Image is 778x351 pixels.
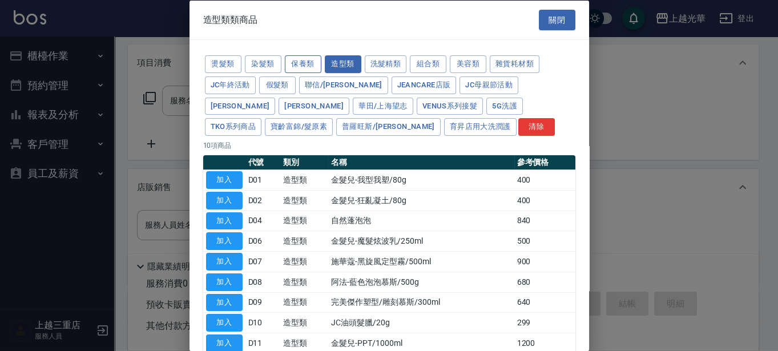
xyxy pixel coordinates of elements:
button: 燙髮類 [205,55,241,73]
td: D02 [245,190,281,211]
button: 染髮類 [245,55,281,73]
td: 完美傑作塑型/雕刻慕斯/300ml [328,292,514,313]
button: 普羅旺斯/[PERSON_NAME] [336,118,441,136]
td: 400 [514,170,575,190]
td: 造型類 [280,231,328,251]
button: 加入 [206,191,243,209]
button: 育昇店用大洗潤護 [444,118,517,136]
span: 造型類類商品 [203,14,258,25]
button: 加入 [206,232,243,250]
button: JC母親節活動 [459,76,518,94]
td: 造型類 [280,251,328,272]
th: 參考價格 [514,155,575,170]
th: 名稱 [328,155,514,170]
button: 假髮類 [259,76,296,94]
button: [PERSON_NAME] [205,97,276,115]
button: 加入 [206,273,243,291]
td: 造型類 [280,190,328,211]
td: 造型類 [280,272,328,292]
td: 400 [514,190,575,211]
button: JeanCare店販 [392,76,457,94]
td: D09 [245,292,281,313]
td: D04 [245,211,281,231]
td: 500 [514,231,575,251]
th: 類別 [280,155,328,170]
button: Venus系列接髮 [417,97,483,115]
td: 自然蓬泡泡 [328,211,514,231]
td: 840 [514,211,575,231]
th: 代號 [245,155,281,170]
td: 施華蔻-黑旋風定型霧/500ml [328,251,514,272]
button: 聯信/[PERSON_NAME] [299,76,388,94]
td: D01 [245,170,281,190]
td: D07 [245,251,281,272]
button: 造型類 [325,55,361,73]
td: D08 [245,272,281,292]
td: 阿法-藍色泡泡慕斯/500g [328,272,514,292]
td: 金髮兒-魔髮炫波乳/250ml [328,231,514,251]
p: 10 項商品 [203,140,575,151]
button: 美容類 [450,55,486,73]
td: 造型類 [280,292,328,313]
button: 加入 [206,212,243,229]
button: 洗髮精類 [365,55,407,73]
td: 299 [514,312,575,333]
button: 加入 [206,314,243,332]
button: 寶齡富錦/髮原素 [265,118,333,136]
td: 造型類 [280,211,328,231]
td: 900 [514,251,575,272]
td: 640 [514,292,575,313]
button: 保養類 [285,55,321,73]
button: 組合類 [410,55,446,73]
button: 華田/上海望志 [353,97,413,115]
button: 加入 [206,253,243,271]
td: 金髮兒-我型我塑/80g [328,170,514,190]
td: JC油頭髮臘/20g [328,312,514,333]
td: 造型類 [280,312,328,333]
button: JC年終活動 [205,76,256,94]
td: D06 [245,231,281,251]
button: 加入 [206,293,243,311]
td: 金髮兒-狂亂凝土/80g [328,190,514,211]
td: 造型類 [280,170,328,190]
button: 雜貨耗材類 [490,55,539,73]
button: 清除 [518,118,555,136]
button: 關閉 [539,9,575,30]
td: D10 [245,312,281,333]
td: 680 [514,272,575,292]
button: 5G洗護 [486,97,523,115]
button: TKO系列商品 [205,118,262,136]
button: 加入 [206,171,243,189]
button: [PERSON_NAME] [279,97,349,115]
